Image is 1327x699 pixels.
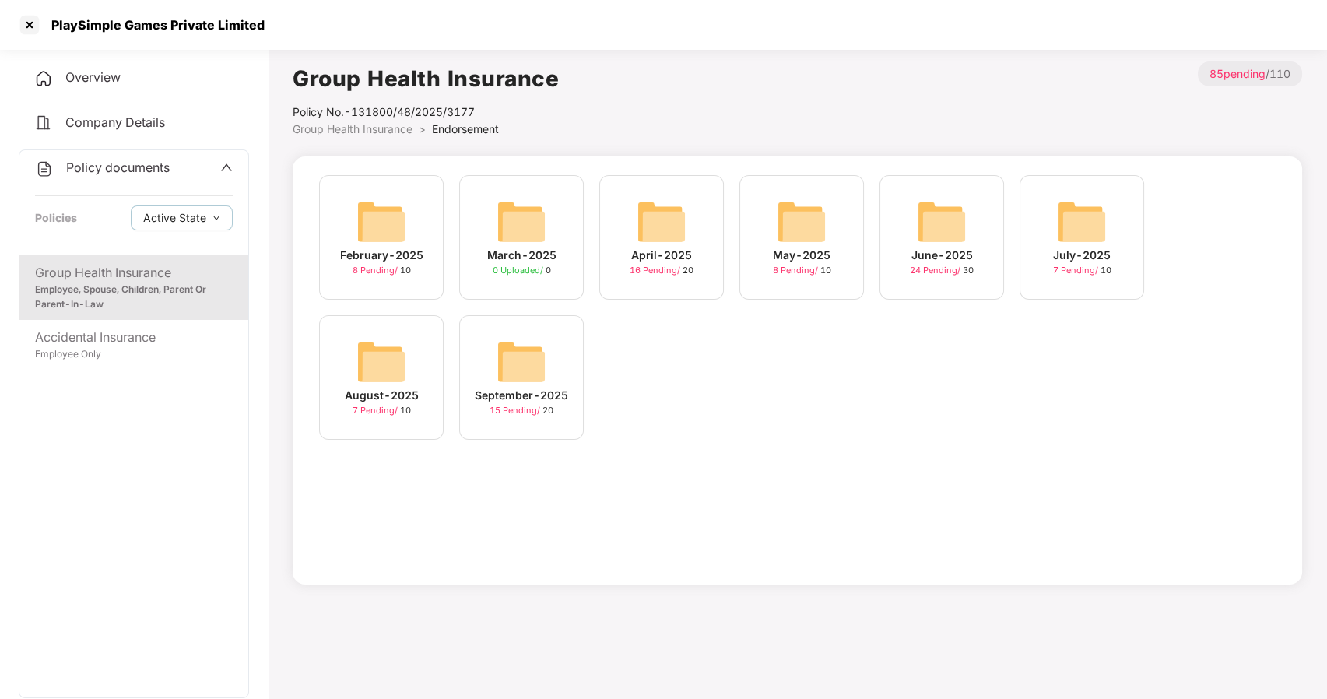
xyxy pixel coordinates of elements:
div: Employee Only [35,347,233,362]
img: svg+xml;base64,PHN2ZyB4bWxucz0iaHR0cDovL3d3dy53My5vcmcvMjAwMC9zdmciIHdpZHRoPSI2NCIgaGVpZ2h0PSI2NC... [637,197,686,247]
div: August-2025 [345,387,419,404]
span: > [419,122,426,135]
span: Endorsement [432,122,499,135]
div: April-2025 [631,247,692,264]
span: Active State [143,209,206,227]
img: svg+xml;base64,PHN2ZyB4bWxucz0iaHR0cDovL3d3dy53My5vcmcvMjAwMC9zdmciIHdpZHRoPSI2NCIgaGVpZ2h0PSI2NC... [497,337,546,387]
div: PlaySimple Games Private Limited [42,17,265,33]
img: svg+xml;base64,PHN2ZyB4bWxucz0iaHR0cDovL3d3dy53My5vcmcvMjAwMC9zdmciIHdpZHRoPSI2NCIgaGVpZ2h0PSI2NC... [917,197,967,247]
span: Group Health Insurance [293,122,412,135]
span: 24 Pending / [910,265,963,276]
img: svg+xml;base64,PHN2ZyB4bWxucz0iaHR0cDovL3d3dy53My5vcmcvMjAwMC9zdmciIHdpZHRoPSI2NCIgaGVpZ2h0PSI2NC... [356,337,406,387]
div: 10 [353,264,411,277]
span: up [220,161,233,174]
div: July-2025 [1053,247,1111,264]
span: 7 Pending / [353,405,400,416]
img: svg+xml;base64,PHN2ZyB4bWxucz0iaHR0cDovL3d3dy53My5vcmcvMjAwMC9zdmciIHdpZHRoPSIyNCIgaGVpZ2h0PSIyNC... [35,160,54,178]
p: / 110 [1198,61,1302,86]
span: 8 Pending / [773,265,820,276]
div: September-2025 [475,387,568,404]
div: Policies [35,209,77,227]
div: 10 [1053,264,1111,277]
img: svg+xml;base64,PHN2ZyB4bWxucz0iaHR0cDovL3d3dy53My5vcmcvMjAwMC9zdmciIHdpZHRoPSI2NCIgaGVpZ2h0PSI2NC... [777,197,827,247]
div: Group Health Insurance [35,263,233,283]
div: March-2025 [487,247,556,264]
span: Company Details [65,114,165,130]
div: 10 [353,404,411,417]
span: 85 pending [1209,67,1266,80]
div: 10 [773,264,831,277]
span: down [212,214,220,223]
img: svg+xml;base64,PHN2ZyB4bWxucz0iaHR0cDovL3d3dy53My5vcmcvMjAwMC9zdmciIHdpZHRoPSI2NCIgaGVpZ2h0PSI2NC... [1057,197,1107,247]
div: Accidental Insurance [35,328,233,347]
h1: Group Health Insurance [293,61,559,96]
div: 20 [490,404,553,417]
img: svg+xml;base64,PHN2ZyB4bWxucz0iaHR0cDovL3d3dy53My5vcmcvMjAwMC9zdmciIHdpZHRoPSI2NCIgaGVpZ2h0PSI2NC... [356,197,406,247]
img: svg+xml;base64,PHN2ZyB4bWxucz0iaHR0cDovL3d3dy53My5vcmcvMjAwMC9zdmciIHdpZHRoPSI2NCIgaGVpZ2h0PSI2NC... [497,197,546,247]
span: 15 Pending / [490,405,542,416]
div: Employee, Spouse, Children, Parent Or Parent-In-Law [35,283,233,312]
div: 0 [493,264,551,277]
img: svg+xml;base64,PHN2ZyB4bWxucz0iaHR0cDovL3d3dy53My5vcmcvMjAwMC9zdmciIHdpZHRoPSIyNCIgaGVpZ2h0PSIyNC... [34,114,53,132]
button: Active Statedown [131,205,233,230]
span: Policy documents [66,160,170,175]
span: 16 Pending / [630,265,683,276]
div: June-2025 [911,247,973,264]
div: 30 [910,264,974,277]
div: 20 [630,264,693,277]
span: 8 Pending / [353,265,400,276]
img: svg+xml;base64,PHN2ZyB4bWxucz0iaHR0cDovL3d3dy53My5vcmcvMjAwMC9zdmciIHdpZHRoPSIyNCIgaGVpZ2h0PSIyNC... [34,69,53,88]
div: February-2025 [340,247,423,264]
span: 7 Pending / [1053,265,1101,276]
div: May-2025 [773,247,830,264]
div: Policy No.- 131800/48/2025/3177 [293,104,559,121]
span: Overview [65,69,121,85]
span: 0 Uploaded / [493,265,546,276]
